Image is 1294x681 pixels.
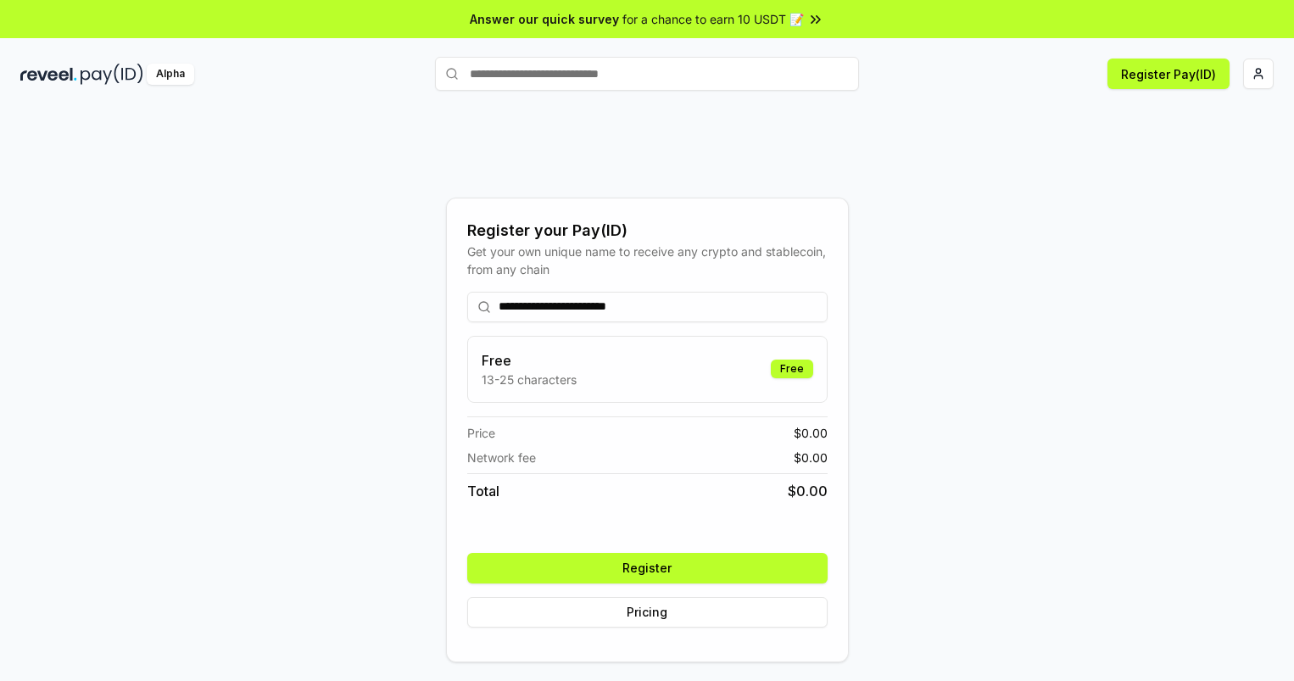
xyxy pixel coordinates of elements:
[147,64,194,85] div: Alpha
[482,350,577,371] h3: Free
[1107,59,1230,89] button: Register Pay(ID)
[467,597,828,628] button: Pricing
[467,424,495,442] span: Price
[81,64,143,85] img: pay_id
[482,371,577,388] p: 13-25 characters
[20,64,77,85] img: reveel_dark
[771,360,813,378] div: Free
[470,10,619,28] span: Answer our quick survey
[467,481,499,501] span: Total
[467,449,536,466] span: Network fee
[794,424,828,442] span: $ 0.00
[622,10,804,28] span: for a chance to earn 10 USDT 📝
[788,481,828,501] span: $ 0.00
[467,243,828,278] div: Get your own unique name to receive any crypto and stablecoin, from any chain
[794,449,828,466] span: $ 0.00
[467,219,828,243] div: Register your Pay(ID)
[467,553,828,583] button: Register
